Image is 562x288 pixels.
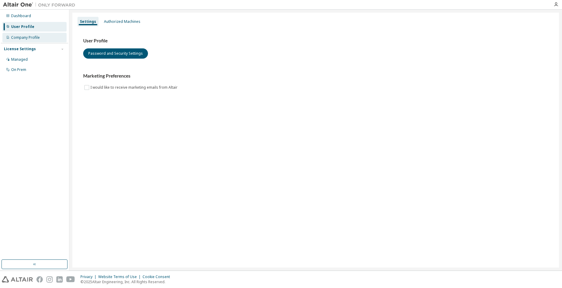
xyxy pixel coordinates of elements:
[2,276,33,283] img: altair_logo.svg
[11,14,31,18] div: Dashboard
[56,276,63,283] img: linkedin.svg
[11,67,26,72] div: On Prem
[36,276,43,283] img: facebook.svg
[104,19,140,24] div: Authorized Machines
[11,35,40,40] div: Company Profile
[80,19,96,24] div: Settings
[83,38,548,44] h3: User Profile
[90,84,179,91] label: I would like to receive marketing emails from Altair
[4,47,36,51] div: License Settings
[80,279,174,284] p: © 2025 Altair Engineering, Inc. All Rights Reserved.
[11,57,28,62] div: Managed
[80,274,98,279] div: Privacy
[83,48,148,59] button: Password and Security Settings
[11,24,34,29] div: User Profile
[66,276,75,283] img: youtube.svg
[143,274,174,279] div: Cookie Consent
[98,274,143,279] div: Website Terms of Use
[46,276,53,283] img: instagram.svg
[83,73,548,79] h3: Marketing Preferences
[3,2,78,8] img: Altair One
